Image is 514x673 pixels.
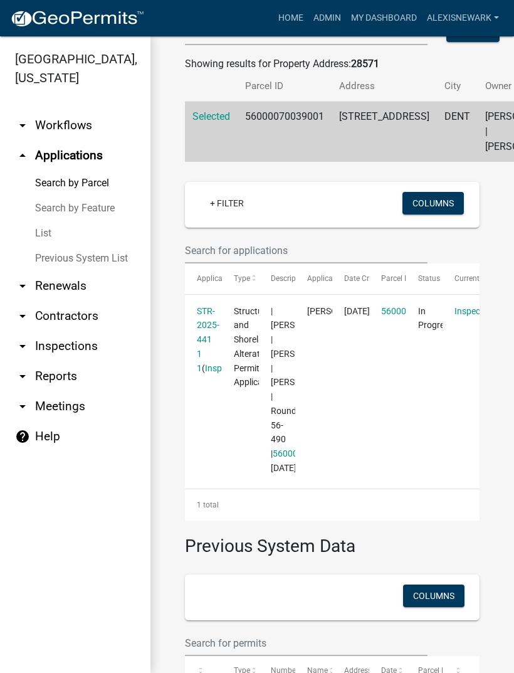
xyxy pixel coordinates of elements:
[332,72,437,101] th: Address
[185,263,222,294] datatable-header-cell: Application Number
[418,306,453,331] span: In Progress
[271,274,309,283] span: Description
[185,238,427,263] input: Search for applications
[307,274,340,283] span: Applicant
[381,274,411,283] span: Parcel ID
[197,304,209,376] div: ( )
[308,6,346,30] a: Admin
[234,274,250,283] span: Type
[271,306,345,473] span: | Emma Swenson | EVERETT PATTERSON | CHRISTINA MARTINEZ-PATTERSON | Round 56-490 | 56000070039001...
[15,278,30,294] i: arrow_drop_down
[437,102,478,162] td: DENT
[454,274,506,283] span: Current Activity
[346,6,422,30] a: My Dashboard
[273,448,343,458] a: 56000070039001
[344,274,388,283] span: Date Created
[197,274,265,283] span: Application Number
[185,56,480,72] div: Showing results for Property Address:
[403,585,464,607] button: Columns
[185,521,480,559] h3: Previous System Data
[332,102,437,162] td: [STREET_ADDRESS]
[15,429,30,444] i: help
[454,306,495,316] a: Inspection
[15,399,30,414] i: arrow_drop_down
[200,192,254,215] a: + Filter
[422,6,504,30] a: alexisnewark
[418,274,440,283] span: Status
[185,630,427,656] input: Search for permits
[259,263,296,294] datatable-header-cell: Description
[192,110,230,122] a: Selected
[15,369,30,384] i: arrow_drop_down
[344,306,370,316] span: 07/29/2025
[238,102,332,162] td: 56000070039001
[332,263,369,294] datatable-header-cell: Date Created
[402,192,464,215] button: Columns
[222,263,259,294] datatable-header-cell: Type
[238,72,332,101] th: Parcel ID
[295,263,332,294] datatable-header-cell: Applicant
[185,489,480,521] div: 1 total
[381,306,451,316] a: 56000070039001
[406,263,443,294] datatable-header-cell: Status
[234,306,278,388] span: Structure and Shoreland Alteration Permit Application
[351,58,379,70] strong: 28571
[443,263,480,294] datatable-header-cell: Current Activity
[307,306,374,316] span: Everett Patterson
[15,309,30,324] i: arrow_drop_down
[15,118,30,133] i: arrow_drop_down
[15,148,30,163] i: arrow_drop_up
[205,363,250,373] a: Inspections
[273,6,308,30] a: Home
[437,72,478,101] th: City
[15,339,30,354] i: arrow_drop_down
[369,263,406,294] datatable-header-cell: Parcel ID
[197,306,219,373] a: STR-2025-441 1 1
